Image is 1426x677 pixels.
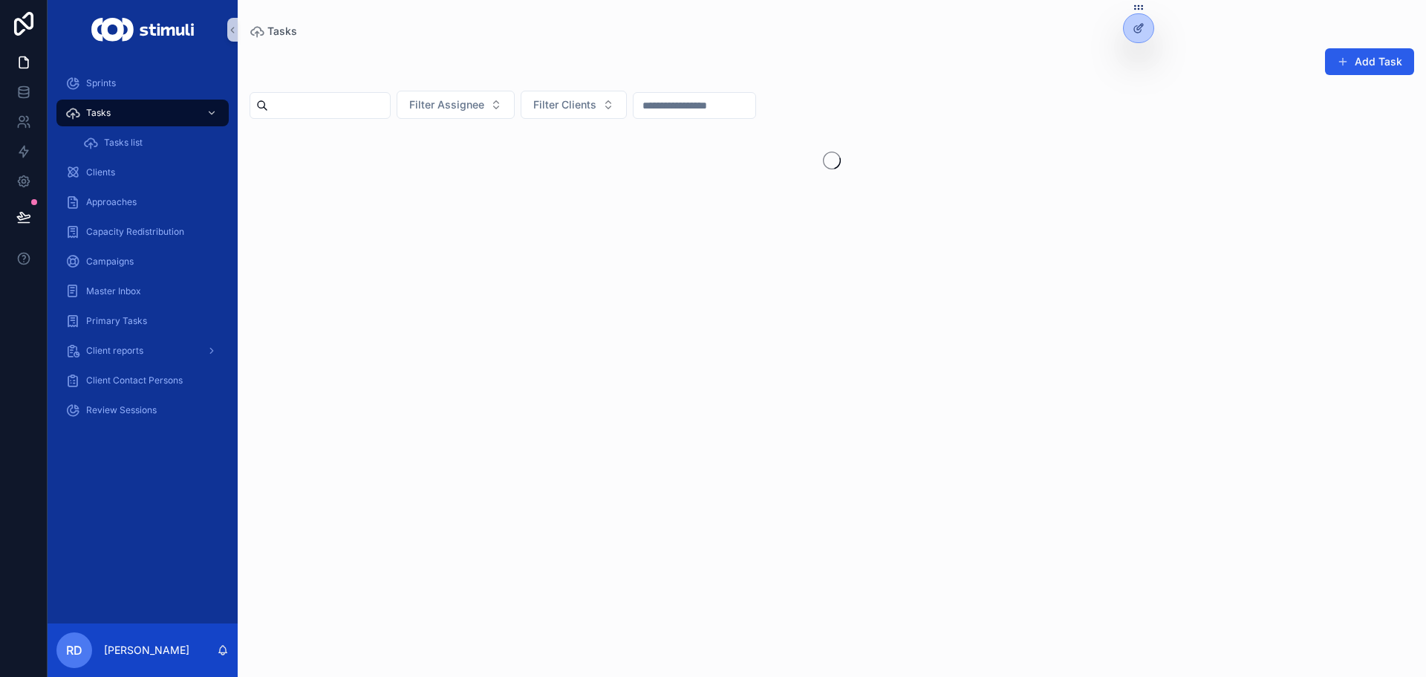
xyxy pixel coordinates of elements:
a: Capacity Redistribution [56,218,229,245]
span: Tasks list [104,137,143,149]
a: Tasks [250,24,297,39]
button: Add Task [1325,48,1414,75]
span: Master Inbox [86,285,141,297]
span: Tasks [86,107,111,119]
span: Clients [86,166,115,178]
span: Capacity Redistribution [86,226,184,238]
a: Campaigns [56,248,229,275]
span: Filter Clients [533,97,596,112]
a: Client Contact Persons [56,367,229,394]
p: [PERSON_NAME] [104,643,189,658]
span: Primary Tasks [86,315,147,327]
a: Tasks list [74,129,229,156]
span: Filter Assignee [409,97,484,112]
a: Clients [56,159,229,186]
a: Master Inbox [56,278,229,305]
span: Client Contact Persons [86,375,183,386]
span: Campaigns [86,256,134,268]
span: Client reports [86,345,143,357]
a: Tasks [56,100,229,126]
a: Review Sessions [56,397,229,424]
span: Review Sessions [86,404,157,416]
a: Primary Tasks [56,308,229,334]
img: App logo [91,18,193,42]
button: Select Button [397,91,515,119]
button: Select Button [521,91,627,119]
a: Sprints [56,70,229,97]
span: Tasks [267,24,297,39]
div: scrollable content [48,59,238,443]
a: Approaches [56,189,229,216]
span: Approaches [86,196,137,208]
span: Sprints [86,77,116,89]
span: RD [66,641,82,659]
a: Client reports [56,337,229,364]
